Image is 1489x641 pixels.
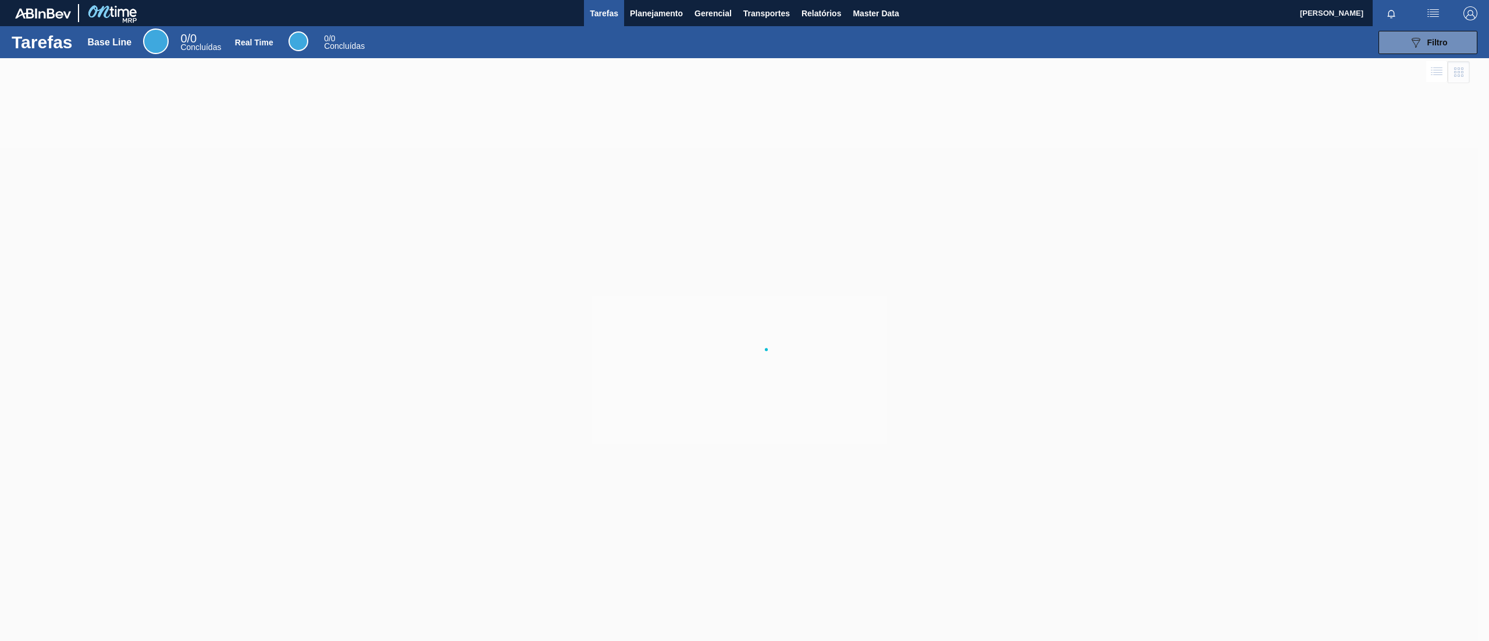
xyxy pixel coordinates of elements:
div: Base Line [88,37,132,48]
div: Real Time [288,31,308,51]
button: Notificações [1373,5,1410,22]
h1: Tarefas [12,35,73,49]
span: / 0 [180,32,197,45]
span: 0 [180,32,187,45]
button: Filtro [1378,31,1477,54]
span: Filtro [1427,38,1448,47]
div: Base Line [180,34,221,51]
img: TNhmsLtSVTkK8tSr43FrP2fwEKptu5GPRR3wAAAABJRU5ErkJggg== [15,8,71,19]
span: Tarefas [590,6,618,20]
span: Transportes [743,6,790,20]
div: Base Line [143,29,169,54]
span: Relatórios [802,6,841,20]
span: Master Data [853,6,899,20]
img: Logout [1463,6,1477,20]
span: 0 [324,34,329,43]
span: Planejamento [630,6,683,20]
span: Gerencial [694,6,732,20]
img: userActions [1426,6,1440,20]
span: / 0 [324,34,335,43]
span: Concluídas [180,42,221,52]
div: Real Time [235,38,273,47]
span: Concluídas [324,41,365,51]
div: Real Time [324,35,365,50]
